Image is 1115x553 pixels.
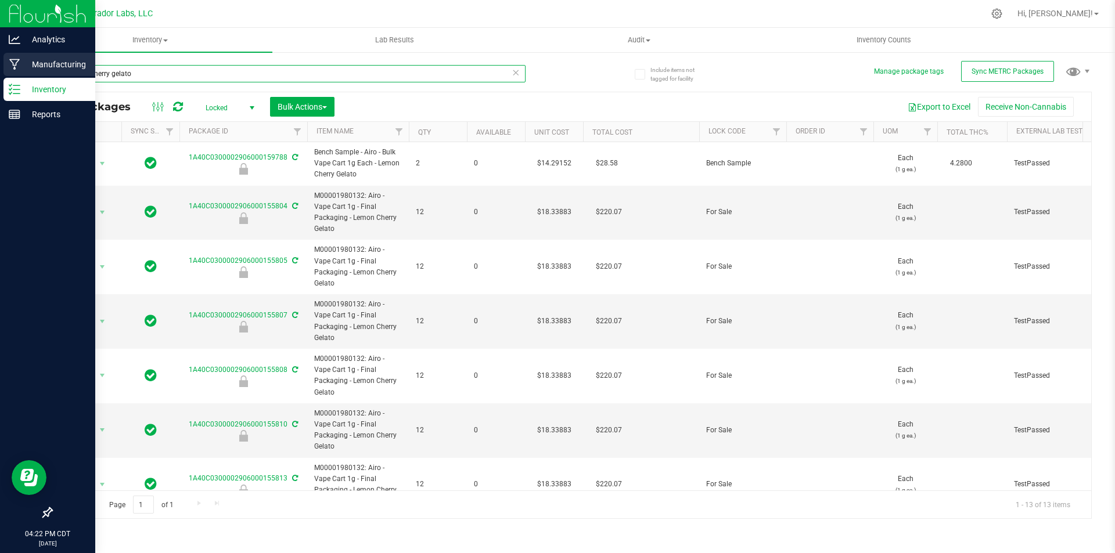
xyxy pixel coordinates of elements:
span: For Sale [706,479,779,490]
a: Filter [767,122,786,142]
span: select [95,259,110,275]
span: For Sale [706,316,779,327]
a: Available [476,128,511,136]
span: select [95,422,110,438]
inline-svg: Analytics [9,34,20,45]
p: Inventory [20,82,90,96]
td: $18.33883 [525,403,583,458]
span: 0 [474,158,518,169]
span: Each [880,474,930,496]
span: Hi, [PERSON_NAME]! [1017,9,1093,18]
a: Inventory [28,28,272,52]
span: M00001980132: Airo - Vape Cart 1g - Final Packaging - Lemon Cherry Gelato [314,462,402,507]
input: 1 [133,496,154,514]
span: 12 [416,425,460,436]
button: Sync METRC Packages [961,61,1054,82]
span: select [95,476,110,493]
div: For Sale [178,266,309,278]
span: $220.07 [590,313,628,330]
span: Curador Labs, LLC [84,9,153,19]
span: In Sync [145,313,157,329]
td: $18.33883 [525,240,583,294]
span: Lab Results [359,35,430,45]
button: Manage package tags [874,67,944,77]
span: Inventory Counts [841,35,927,45]
span: Sync from Compliance System [290,202,298,210]
a: 1A40C0300002906000155813 [189,474,287,482]
p: [DATE] [5,539,90,548]
span: In Sync [145,367,157,384]
span: 0 [474,370,518,381]
div: For Sale [178,212,309,224]
span: select [95,367,110,384]
p: Reports [20,107,90,121]
span: M00001980132: Airo - Vape Cart 1g - Final Packaging - Lemon Cherry Gelato [314,299,402,344]
span: In Sync [145,476,157,492]
a: Total Cost [592,128,632,136]
span: Include items not tagged for facility [650,66,708,83]
span: $220.07 [590,204,628,221]
span: Sync from Compliance System [290,420,298,428]
span: For Sale [706,370,779,381]
button: Receive Non-Cannabis [978,97,1074,117]
span: 0 [474,479,518,490]
p: (1 g ea.) [880,485,930,496]
td: $18.33883 [525,349,583,403]
span: Page of 1 [99,496,183,514]
a: 1A40C0300002906000155804 [189,202,287,210]
span: 12 [416,479,460,490]
span: $220.07 [590,367,628,384]
span: 12 [416,261,460,272]
p: (1 g ea.) [880,375,930,386]
span: In Sync [145,422,157,438]
a: Item Name [316,127,354,135]
span: Inventory [28,35,272,45]
span: $28.58 [590,155,624,172]
span: For Sale [706,207,779,218]
a: Package ID [189,127,228,135]
div: Bench Sample [178,163,309,175]
span: Sync from Compliance System [290,311,298,319]
p: (1 g ea.) [880,321,930,332]
span: Bulk Actions [278,102,327,111]
a: Lock Code [708,127,746,135]
a: Filter [160,122,179,142]
span: 0 [474,207,518,218]
span: Audit [517,35,761,45]
span: Each [880,153,930,175]
a: External Lab Test Result [1016,127,1107,135]
span: Sync from Compliance System [290,256,298,265]
a: Audit [517,28,761,52]
span: Each [880,364,930,386]
span: In Sync [145,155,157,171]
span: $220.07 [590,476,628,493]
div: For Sale [178,375,309,387]
span: Each [880,256,930,278]
span: Sync METRC Packages [972,67,1044,75]
p: (1 g ea.) [880,164,930,175]
span: For Sale [706,261,779,272]
p: Analytics [20,32,90,46]
div: For Sale [178,321,309,332]
div: For Sale [178,485,309,496]
button: Bulk Actions [270,97,334,117]
span: 12 [416,207,460,218]
a: Lab Results [272,28,517,52]
span: Bench Sample - Airo - Bulk Vape Cart 1g Each - Lemon Cherry Gelato [314,147,402,180]
span: M00001980132: Airo - Vape Cart 1g - Final Packaging - Lemon Cherry Gelato [314,353,402,398]
a: 1A40C0300002906000155807 [189,311,287,319]
span: select [95,204,110,221]
a: UOM [883,127,898,135]
span: Sync from Compliance System [290,153,298,161]
span: $220.07 [590,422,628,439]
a: Filter [288,122,307,142]
a: Sync Status [131,127,175,135]
span: 4.2800 [944,155,978,172]
span: 0 [474,261,518,272]
span: All Packages [60,100,142,113]
p: Manufacturing [20,57,90,71]
span: M00001980132: Airo - Vape Cart 1g - Final Packaging - Lemon Cherry Gelato [314,408,402,453]
a: Unit Cost [534,128,569,136]
a: 1A40C0300002906000155808 [189,366,287,374]
a: 1A40C0300002906000155810 [189,420,287,428]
